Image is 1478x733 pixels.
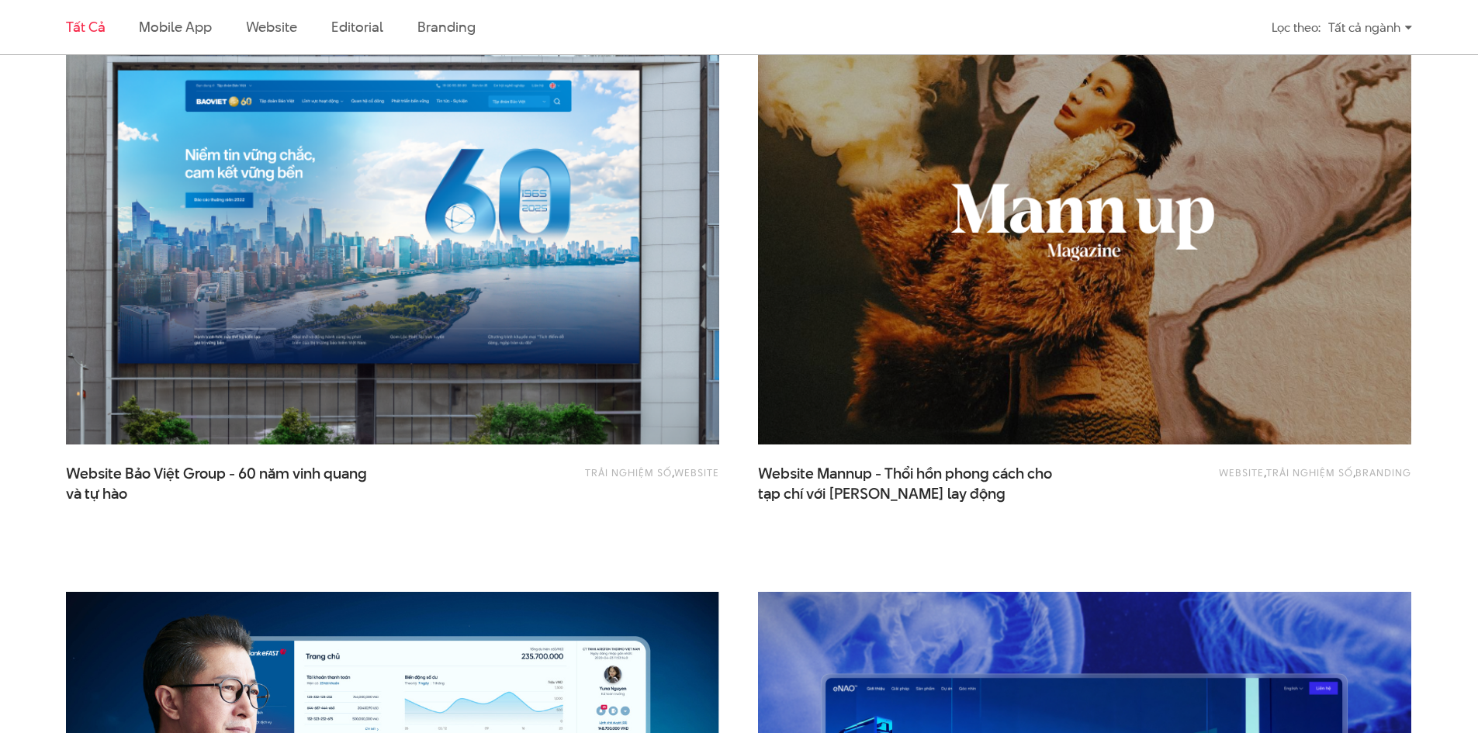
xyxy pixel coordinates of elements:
[585,465,672,479] a: Trải nghiệm số
[1355,465,1411,479] a: Branding
[758,7,1411,444] img: website Mann up
[1150,464,1411,495] div: , ,
[758,484,1006,504] span: tạp chí với [PERSON_NAME] lay động
[66,464,376,503] span: Website Bảo Việt Group - 60 năm vinh quang
[1219,465,1264,479] a: Website
[417,17,475,36] a: Branding
[1266,465,1353,479] a: Trải nghiệm số
[66,17,105,36] a: Tất cả
[139,17,211,36] a: Mobile app
[674,465,719,479] a: Website
[246,17,297,36] a: Website
[458,464,719,495] div: ,
[331,17,383,36] a: Editorial
[66,484,127,504] span: và tự hào
[66,464,376,503] a: Website Bảo Việt Group - 60 năm vinh quangvà tự hào
[758,464,1068,503] span: Website Mannup - Thổi hồn phong cách cho
[1272,14,1321,41] div: Lọc theo:
[1328,14,1412,41] div: Tất cả ngành
[758,464,1068,503] a: Website Mannup - Thổi hồn phong cách chotạp chí với [PERSON_NAME] lay động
